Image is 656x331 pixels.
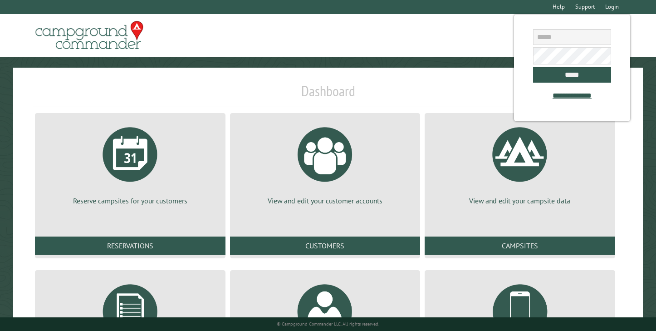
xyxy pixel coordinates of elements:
[35,237,225,255] a: Reservations
[33,18,146,53] img: Campground Commander
[436,120,604,206] a: View and edit your campsite data
[241,196,409,206] p: View and edit your customer accounts
[230,237,420,255] a: Customers
[33,82,623,107] h1: Dashboard
[436,196,604,206] p: View and edit your campsite data
[46,196,214,206] p: Reserve campsites for your customers
[241,120,409,206] a: View and edit your customer accounts
[46,120,214,206] a: Reserve campsites for your customers
[425,237,615,255] a: Campsites
[277,321,379,327] small: © Campground Commander LLC. All rights reserved.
